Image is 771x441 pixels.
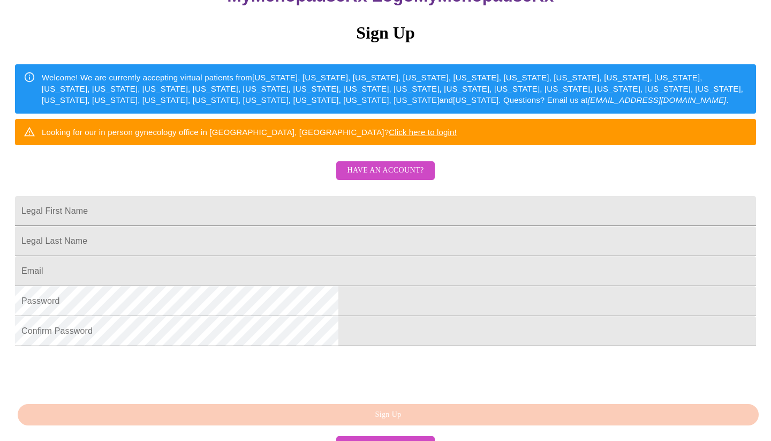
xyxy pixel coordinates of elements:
button: Have an account? [336,161,434,180]
h3: Sign Up [15,23,756,43]
div: Welcome! We are currently accepting virtual patients from [US_STATE], [US_STATE], [US_STATE], [US... [42,68,747,110]
span: Have an account? [347,164,424,177]
div: Looking for our in person gynecology office in [GEOGRAPHIC_DATA], [GEOGRAPHIC_DATA]? [42,122,457,142]
a: Click here to login! [389,128,457,137]
iframe: reCAPTCHA [15,352,178,393]
em: [EMAIL_ADDRESS][DOMAIN_NAME] [588,95,727,104]
a: Have an account? [334,173,437,182]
